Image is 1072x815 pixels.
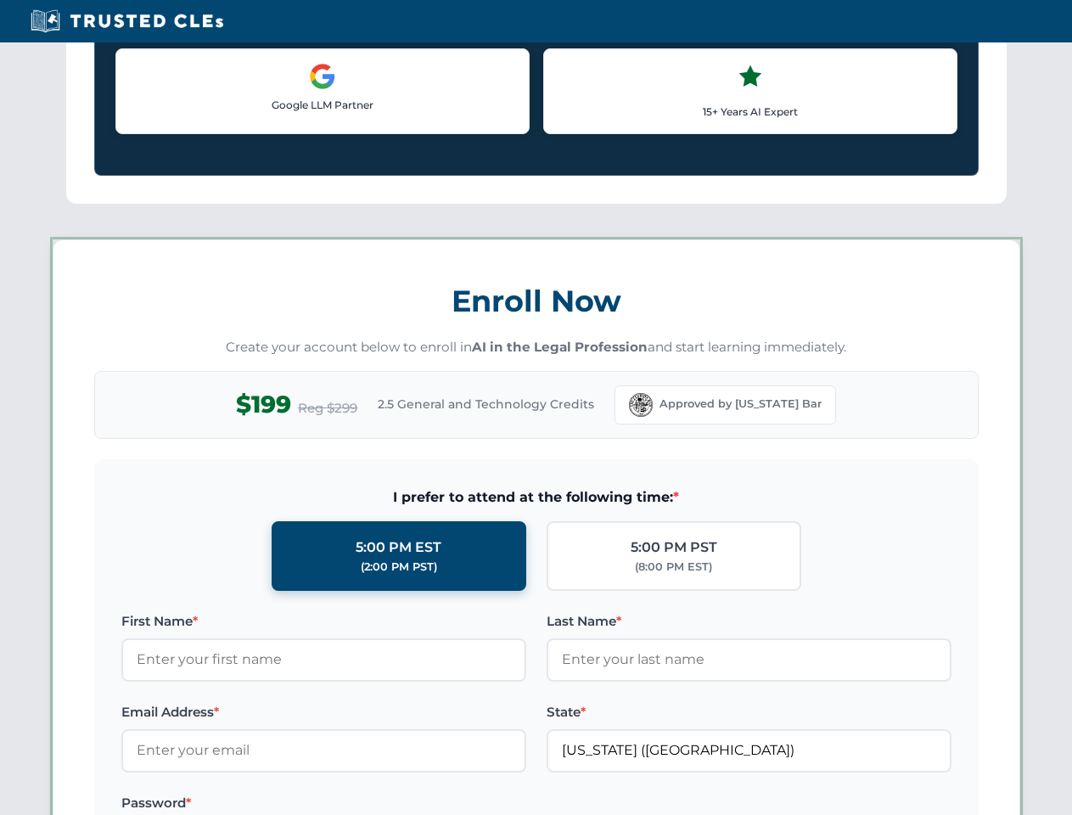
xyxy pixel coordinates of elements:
span: 2.5 General and Technology Credits [378,395,594,413]
img: Trusted CLEs [25,8,228,34]
label: Password [121,793,526,813]
label: Last Name [547,611,951,632]
input: Enter your first name [121,638,526,681]
p: 15+ Years AI Expert [558,104,943,120]
span: Reg $299 [298,398,357,419]
div: (8:00 PM EST) [635,559,712,576]
img: Florida Bar [629,393,653,417]
div: 5:00 PM EST [356,537,441,559]
img: Google [309,63,336,90]
span: Approved by [US_STATE] Bar [659,396,822,413]
p: Create your account below to enroll in and start learning immediately. [94,338,979,357]
input: Enter your last name [547,638,951,681]
input: Enter your email [121,729,526,772]
label: Email Address [121,702,526,722]
div: 5:00 PM PST [631,537,717,559]
span: $199 [236,385,291,424]
div: (2:00 PM PST) [361,559,437,576]
label: State [547,702,951,722]
h3: Enroll Now [94,274,979,328]
label: First Name [121,611,526,632]
p: Google LLM Partner [130,97,515,113]
span: I prefer to attend at the following time: [121,486,951,509]
input: Florida (FL) [547,729,951,772]
strong: AI in the Legal Profession [472,339,648,355]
